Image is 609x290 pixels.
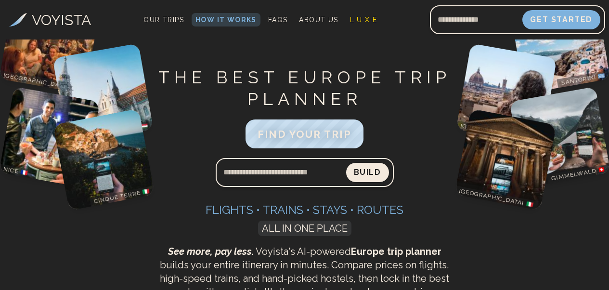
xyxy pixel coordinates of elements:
[430,8,522,31] input: Email address
[192,13,260,26] a: How It Works
[156,66,453,110] h1: THE BEST EUROPE TRIP PLANNER
[346,163,389,182] button: Build
[350,16,377,24] span: L U X E
[9,9,91,31] a: VOYISTA
[52,43,153,144] img: Budapest
[351,246,441,257] strong: Europe trip planner
[258,221,351,236] span: ALL IN ONE PLACE
[168,246,254,257] span: See more, pay less.
[32,9,91,31] h3: VOYISTA
[143,16,184,24] span: Our Trips
[156,202,453,218] h3: Flights • Trains • Stays • Routes
[258,128,351,140] span: FIND YOUR TRIP
[89,185,155,206] p: Cinque Terre 🇮🇹
[53,108,155,210] img: Cinque Terre
[454,108,556,210] img: Rome
[456,43,557,144] img: Florence
[522,10,600,29] button: Get Started
[268,16,288,24] span: FAQs
[295,13,342,26] a: About Us
[346,13,381,26] a: L U X E
[9,13,27,26] img: Voyista Logo
[246,131,363,140] a: FIND YOUR TRIP
[195,16,257,24] span: How It Works
[216,161,346,184] input: Search query
[140,13,188,26] a: Our Trips
[454,185,538,210] p: [GEOGRAPHIC_DATA] 🇮🇹
[246,119,363,148] button: FIND YOUR TRIP
[299,16,338,24] span: About Us
[264,13,292,26] a: FAQs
